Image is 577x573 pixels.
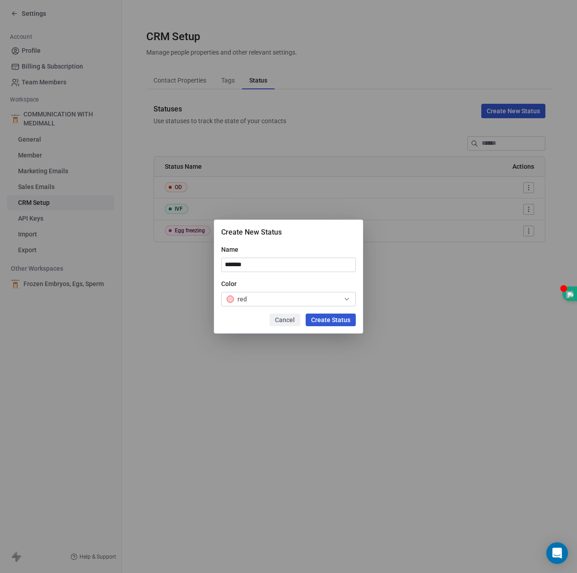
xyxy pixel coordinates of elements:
[221,245,356,254] div: Name
[306,314,356,326] button: Create Status
[221,279,356,288] div: Color
[221,292,356,306] button: red
[221,227,356,238] div: Create New Status
[270,314,300,326] button: Cancel
[237,295,247,304] span: red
